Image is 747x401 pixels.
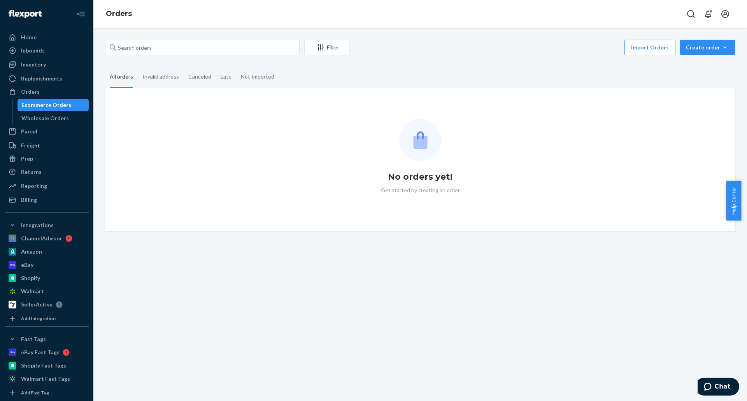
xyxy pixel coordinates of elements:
[21,75,62,82] div: Replenishments
[5,180,89,192] a: Reporting
[21,221,54,229] div: Integrations
[21,362,66,369] div: Shopify Fast Tags
[305,44,349,51] div: Filter
[717,6,733,22] button: Open account menu
[21,375,70,383] div: Walmart Fast Tags
[698,378,739,397] iframe: Opens a widget where you can chat to one of our agents
[18,99,89,111] a: Ecommerce Orders
[18,112,89,124] a: Wholesale Orders
[73,6,89,22] button: Close Navigation
[21,274,40,282] div: Shopify
[5,232,89,245] a: ChannelAdvisor
[21,348,60,356] div: eBay Fast Tags
[21,88,40,96] div: Orders
[700,6,716,22] button: Open notifications
[388,171,452,183] h1: No orders yet!
[21,315,56,322] div: Add Integration
[21,335,46,343] div: Fast Tags
[5,139,89,152] a: Freight
[21,182,47,190] div: Reporting
[21,196,37,204] div: Billing
[5,44,89,57] a: Inbounds
[5,86,89,98] a: Orders
[5,346,89,359] a: eBay Fast Tags
[683,6,699,22] button: Open Search Box
[5,373,89,385] a: Walmart Fast Tags
[21,142,40,149] div: Freight
[241,67,274,87] div: Not Imported
[381,186,460,194] p: Get started by creating an order
[21,248,42,256] div: Amazon
[21,155,33,163] div: Prep
[5,259,89,271] a: eBay
[21,114,69,122] div: Wholesale Orders
[142,67,179,87] div: Invalid address
[5,245,89,258] a: Amazon
[5,272,89,284] a: Shopify
[106,9,132,18] a: Orders
[5,194,89,206] a: Billing
[5,359,89,372] a: Shopify Fast Tags
[221,67,231,87] div: Late
[21,261,33,269] div: eBay
[5,58,89,71] a: Inventory
[9,10,42,18] img: Flexport logo
[21,33,37,41] div: Home
[5,125,89,138] a: Parcel
[110,67,133,88] div: All orders
[5,152,89,165] a: Prep
[304,40,349,55] button: Filter
[5,219,89,231] button: Integrations
[188,67,211,87] div: Canceled
[399,119,442,161] img: Empty list
[5,72,89,85] a: Replenishments
[21,301,53,308] div: SellerActive
[21,235,62,242] div: ChannelAdvisor
[21,128,37,135] div: Parcel
[105,40,300,55] input: Search orders
[5,31,89,44] a: Home
[5,333,89,345] button: Fast Tags
[21,61,46,68] div: Inventory
[5,285,89,298] a: Walmart
[21,101,71,109] div: Ecommerce Orders
[21,287,44,295] div: Walmart
[21,47,45,54] div: Inbounds
[624,40,675,55] button: Import Orders
[680,40,735,55] button: Create order
[5,388,89,397] a: Add Fast Tag
[5,298,89,311] a: SellerActive
[21,168,42,176] div: Returns
[686,44,729,51] div: Create order
[100,3,138,25] ol: breadcrumbs
[5,166,89,178] a: Returns
[5,314,89,323] a: Add Integration
[726,181,741,221] button: Help Center
[21,389,49,396] div: Add Fast Tag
